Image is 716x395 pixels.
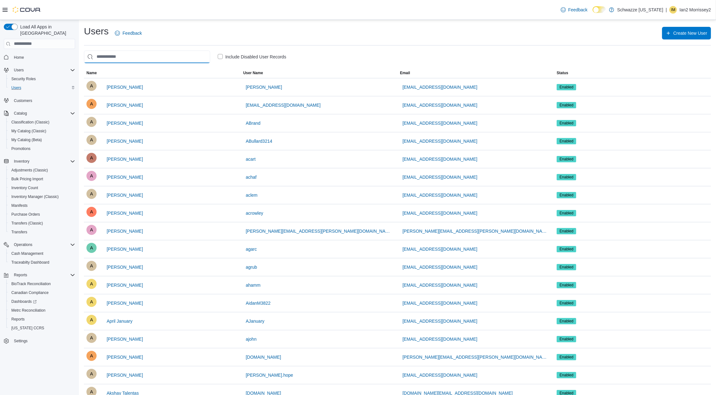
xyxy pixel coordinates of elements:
button: Promotions [6,144,78,153]
button: [EMAIL_ADDRESS][DOMAIN_NAME] [400,117,480,129]
span: Bulk Pricing Import [9,175,75,183]
input: Dark Mode [593,6,606,13]
a: Dashboards [6,297,78,306]
span: Enabled [559,246,573,252]
span: Enabled [559,84,573,90]
span: [PERSON_NAME] [107,264,143,270]
button: [PERSON_NAME] [104,81,145,93]
button: [PERSON_NAME] [104,117,145,129]
span: [PERSON_NAME] [107,156,143,162]
span: [EMAIL_ADDRESS][DOMAIN_NAME] [403,372,477,378]
button: [EMAIL_ADDRESS][DOMAIN_NAME] [400,189,480,201]
button: Adjustments (Classic) [6,166,78,175]
button: [EMAIL_ADDRESS][DOMAIN_NAME] [243,99,323,111]
span: Enabled [557,264,576,270]
span: [PERSON_NAME] [107,174,143,180]
button: ahamm [243,279,263,291]
span: Enabled [557,210,576,216]
span: A [90,81,93,91]
span: A [90,261,93,271]
button: acrowley [243,207,266,219]
button: agrub [243,261,260,273]
span: A [90,207,93,217]
button: [US_STATE] CCRS [6,324,78,332]
span: [EMAIL_ADDRESS][DOMAIN_NAME] [246,102,321,108]
span: Home [11,53,75,61]
a: Cash Management [9,250,46,257]
span: [EMAIL_ADDRESS][DOMAIN_NAME] [403,336,477,342]
div: Anjelica [86,153,97,163]
button: Transfers [6,228,78,236]
span: Users [11,66,75,74]
span: Enabled [559,282,573,288]
span: [EMAIL_ADDRESS][DOMAIN_NAME] [403,282,477,288]
span: acrowley [246,210,263,216]
button: [PERSON_NAME] [104,153,145,165]
span: [PERSON_NAME] [107,210,143,216]
span: [PERSON_NAME] [107,354,143,360]
span: Enabled [557,228,576,234]
span: Security Roles [9,75,75,83]
a: Adjustments (Classic) [9,166,50,174]
button: Catalog [1,109,78,118]
span: Enabled [559,264,573,270]
button: BioTrack Reconciliation [6,279,78,288]
button: [PERSON_NAME] [104,135,145,147]
span: Metrc Reconciliation [9,307,75,314]
span: Enabled [557,84,576,90]
button: acart [243,153,258,165]
span: Adjustments (Classic) [9,166,75,174]
span: [US_STATE] CCRS [11,326,44,331]
span: ahamm [246,282,261,288]
button: [EMAIL_ADDRESS][DOMAIN_NAME] [400,153,480,165]
span: Purchase Orders [11,212,40,217]
button: Reports [1,271,78,279]
a: Feedback [558,3,590,16]
a: Customers [11,97,35,105]
div: Abigale [86,99,97,109]
button: [EMAIL_ADDRESS][DOMAIN_NAME] [400,243,480,255]
span: Dashboards [11,299,37,304]
button: Users [1,66,78,75]
span: [EMAIL_ADDRESS][DOMAIN_NAME] [403,264,477,270]
button: [EMAIL_ADDRESS][DOMAIN_NAME] [400,99,480,111]
button: [EMAIL_ADDRESS][DOMAIN_NAME] [400,135,480,147]
span: Enabled [557,156,576,162]
span: Transfers (Classic) [9,219,75,227]
button: [PERSON_NAME][EMAIL_ADDRESS][PERSON_NAME][DOMAIN_NAME] [243,225,395,237]
button: Settings [1,336,78,345]
span: Manifests [11,203,27,208]
span: Promotions [11,146,31,151]
span: Enabled [557,174,576,180]
span: [EMAIL_ADDRESS][DOMAIN_NAME] [403,156,477,162]
span: Enabled [557,282,576,288]
span: Transfers [9,228,75,236]
button: agarc [243,243,259,255]
a: Dashboards [9,298,39,305]
span: Adjustments (Classic) [11,168,48,173]
button: [PERSON_NAME] [104,279,145,291]
span: Dashboards [9,298,75,305]
p: Ian2 Morrissey2 [679,6,711,14]
span: [PERSON_NAME] [107,372,143,378]
button: Catalog [11,110,29,117]
span: [EMAIL_ADDRESS][DOMAIN_NAME] [403,102,477,108]
div: Alexander [86,207,97,217]
button: [EMAIL_ADDRESS][DOMAIN_NAME] [400,297,480,309]
button: [PERSON_NAME] [104,297,145,309]
span: Enabled [559,120,573,126]
span: Users [14,68,24,73]
span: Settings [14,338,27,344]
a: My Catalog (Classic) [9,127,49,135]
span: Inventory Manager (Classic) [9,193,75,200]
button: Reports [11,271,30,279]
button: Users [6,83,78,92]
span: Canadian Compliance [11,290,49,295]
span: A [90,117,93,127]
span: A [90,243,93,253]
a: Purchase Orders [9,211,43,218]
span: Enabled [557,120,576,126]
button: [DOMAIN_NAME] [243,351,284,363]
a: Bulk Pricing Import [9,175,46,183]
